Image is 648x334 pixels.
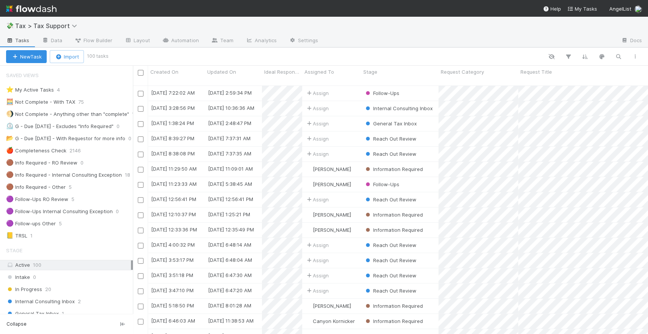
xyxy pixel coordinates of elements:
span: Assign [305,287,329,294]
span: Follow-Ups [364,90,399,96]
span: [PERSON_NAME] [313,227,351,233]
span: 75 [78,97,91,107]
div: Help [543,5,561,13]
span: Ideal Response Date [264,68,300,76]
div: Reach Out Review [364,256,416,264]
div: [DATE] 6:48:14 AM [208,241,251,249]
span: Assign [305,241,329,249]
span: 18 [125,170,138,180]
span: General Tax Inbox [6,309,59,318]
span: [PERSON_NAME] [313,303,351,309]
span: 2146 [69,146,88,155]
span: 1 [62,309,64,318]
span: 20 [45,285,51,294]
div: Assign [305,256,329,264]
img: avatar_d055a153-5d46-4590-b65c-6ad68ba65107.png [306,303,312,309]
div: [DATE] 7:22:02 AM [151,89,195,97]
span: Assign [305,272,329,279]
div: Follow-Ups RO Review [6,195,68,204]
input: Toggle Row Selected [138,182,143,188]
span: Reach Out Review [364,257,416,263]
span: ⭐ [6,86,14,93]
div: [DATE] 8:38:08 PM [151,150,195,157]
div: Assign [305,135,329,142]
div: [DATE] 11:38:53 AM [208,317,254,325]
span: 0 [116,207,126,216]
div: Reach Out Review [364,287,416,294]
span: Tasks [6,36,30,44]
div: [PERSON_NAME] [305,302,351,310]
span: 0 [117,122,127,131]
div: Completeness Check [6,146,66,155]
div: Information Required [364,302,423,310]
span: Reach Out Review [364,272,416,279]
div: Information Required [364,165,423,173]
div: [PERSON_NAME] [305,226,351,234]
div: [DATE] 12:33:36 PM [151,226,197,233]
div: [DATE] 11:09:01 AM [208,165,253,173]
div: [DATE] 2:59:34 PM [208,89,252,97]
div: Reach Out Review [364,272,416,279]
a: Layout [118,35,156,47]
div: [DATE] 3:53:17 PM [151,256,194,264]
div: Information Required [364,226,423,234]
span: 1 [30,231,40,241]
div: Follow-Ups [364,180,399,188]
div: Not Complete - Anything other than "complete" [6,109,129,119]
span: Intake [6,272,30,282]
span: Internal Consulting Inbox [364,105,433,111]
input: Toggle Row Selected [138,273,143,279]
div: [PERSON_NAME] [305,211,351,218]
span: 4 [57,85,68,95]
div: Internal Consulting Inbox [364,104,433,112]
input: Toggle All Rows Selected [138,70,143,76]
div: [DATE] 7:37:31 AM [208,135,251,142]
span: General Tax Inbox [364,120,417,127]
a: Settings [283,35,324,47]
span: Request Category [441,68,484,76]
div: [DATE] 12:56:41 PM [208,195,253,203]
div: [DATE] 8:01:28 AM [208,302,251,309]
a: Automation [156,35,205,47]
span: Assign [305,120,329,127]
span: Created On [150,68,178,76]
span: Information Required [364,166,423,172]
div: Follow-Ups [364,89,399,97]
input: Toggle Row Selected [138,167,143,173]
span: Reach Out Review [364,242,416,248]
img: avatar_cfa6ccaa-c7d9-46b3-b608-2ec56ecf97ad.png [306,181,312,187]
div: Info Required - Other [6,182,66,192]
span: Assign [305,89,329,97]
div: Follow-Ups Internal Consulting Exception [6,207,113,216]
div: [DATE] 8:39:27 PM [151,135,194,142]
div: General Tax Inbox [364,120,417,127]
input: Toggle Row Selected [138,91,143,97]
span: ⏲️ [6,123,14,129]
span: 💸 [6,22,14,29]
span: Information Required [364,212,423,218]
span: Assign [305,196,329,203]
span: Reach Out Review [364,151,416,157]
div: Active [6,260,131,270]
a: Flow Builder [68,35,118,47]
div: [DATE] 12:56:41 PM [151,195,196,203]
a: Team [205,35,240,47]
div: [DATE] 7:37:35 AM [208,150,251,157]
div: G - Due [DATE] - With Requestor for more info [6,134,125,143]
span: Information Required [364,227,423,233]
small: 100 tasks [87,53,109,60]
div: Information Required [364,211,423,218]
div: TRSL [6,231,27,241]
button: Import [50,50,84,63]
img: avatar_c597f508-4d28-4c7c-92e0-bd2d0d338f8e.png [306,227,312,233]
div: Information Required [364,317,423,325]
div: [DATE] 11:29:50 AM [151,165,197,173]
input: Toggle Row Selected [138,319,143,325]
span: Follow-Ups [364,181,399,187]
span: 5 [71,195,82,204]
span: Flow Builder [74,36,112,44]
input: Toggle Row Selected [138,304,143,309]
div: [DATE] 6:47:20 AM [208,287,252,294]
